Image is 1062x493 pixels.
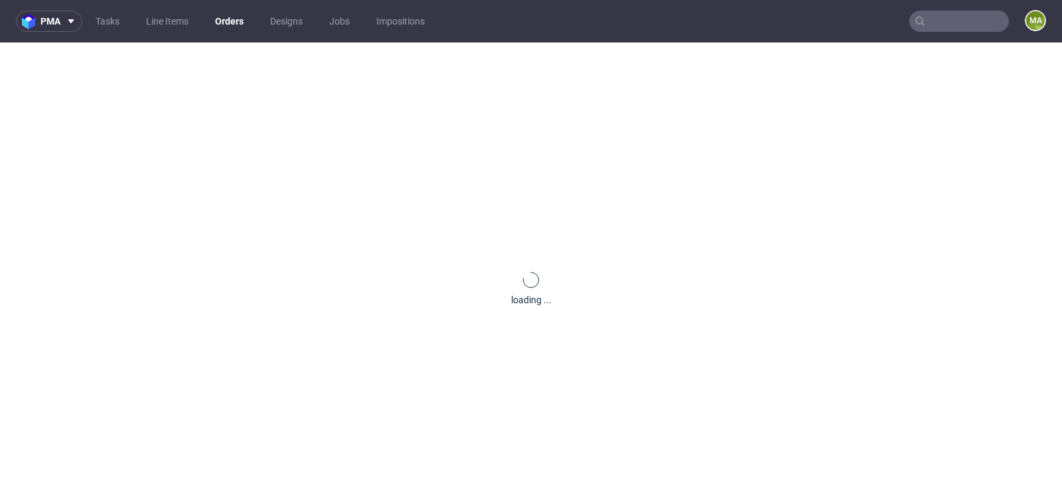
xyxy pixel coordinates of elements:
[368,11,433,32] a: Impositions
[22,14,40,29] img: logo
[1026,11,1045,30] figcaption: ma
[321,11,358,32] a: Jobs
[88,11,127,32] a: Tasks
[262,11,311,32] a: Designs
[511,293,552,307] div: loading ...
[207,11,252,32] a: Orders
[16,11,82,32] button: pma
[138,11,196,32] a: Line Items
[40,17,60,26] span: pma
